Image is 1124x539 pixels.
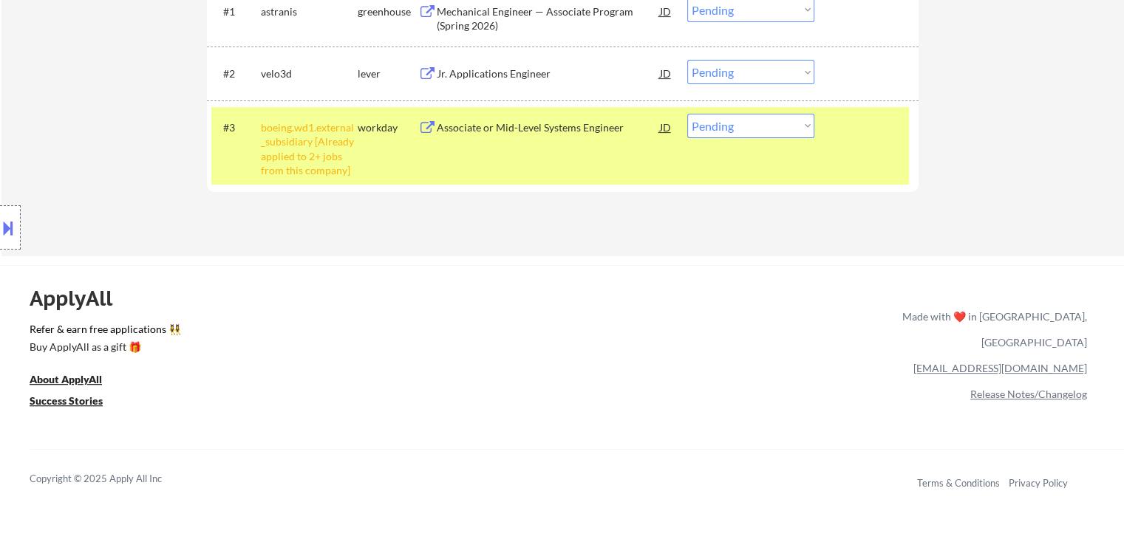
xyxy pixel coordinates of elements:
[358,120,418,135] div: workday
[30,373,102,385] u: About ApplyAll
[223,4,249,19] div: #1
[1009,477,1068,489] a: Privacy Policy
[223,66,249,81] div: #2
[913,362,1087,374] a: [EMAIL_ADDRESS][DOMAIN_NAME]
[658,60,673,86] div: JD
[970,388,1087,400] a: Release Notes/Changelog
[261,4,358,19] div: astranis
[658,114,673,140] div: JD
[358,66,418,81] div: lever
[261,66,358,81] div: velo3d
[30,394,123,412] a: Success Stories
[437,120,660,135] div: Associate or Mid-Level Systems Engineer
[30,324,593,340] a: Refer & earn free applications 👯‍♀️
[437,66,660,81] div: Jr. Applications Engineer
[358,4,418,19] div: greenhouse
[917,477,1000,489] a: Terms & Conditions
[30,472,200,487] div: Copyright © 2025 Apply All Inc
[896,303,1087,355] div: Made with ❤️ in [GEOGRAPHIC_DATA], [GEOGRAPHIC_DATA]
[30,394,103,407] u: Success Stories
[261,120,358,178] div: boeing.wd1.external_subsidiary [Already applied to 2+ jobs from this company]
[437,4,660,33] div: Mechanical Engineer — Associate Program (Spring 2026)
[30,372,123,391] a: About ApplyAll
